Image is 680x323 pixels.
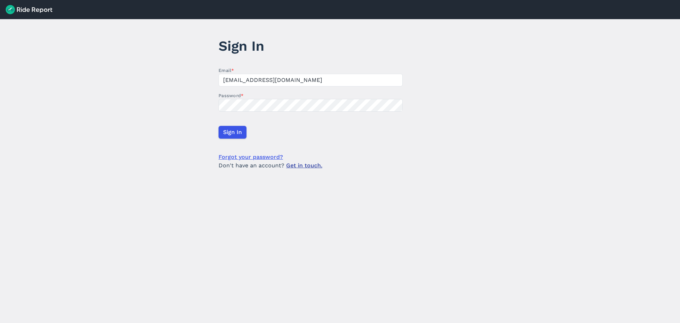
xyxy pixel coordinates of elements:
img: Ride Report [6,5,52,14]
a: Forgot your password? [219,153,283,161]
span: Don't have an account? [219,161,322,170]
button: Sign In [219,126,246,139]
span: Sign In [223,128,242,137]
label: Password [219,92,403,99]
label: Email [219,67,403,74]
a: Get in touch. [286,162,322,169]
h1: Sign In [219,36,403,56]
